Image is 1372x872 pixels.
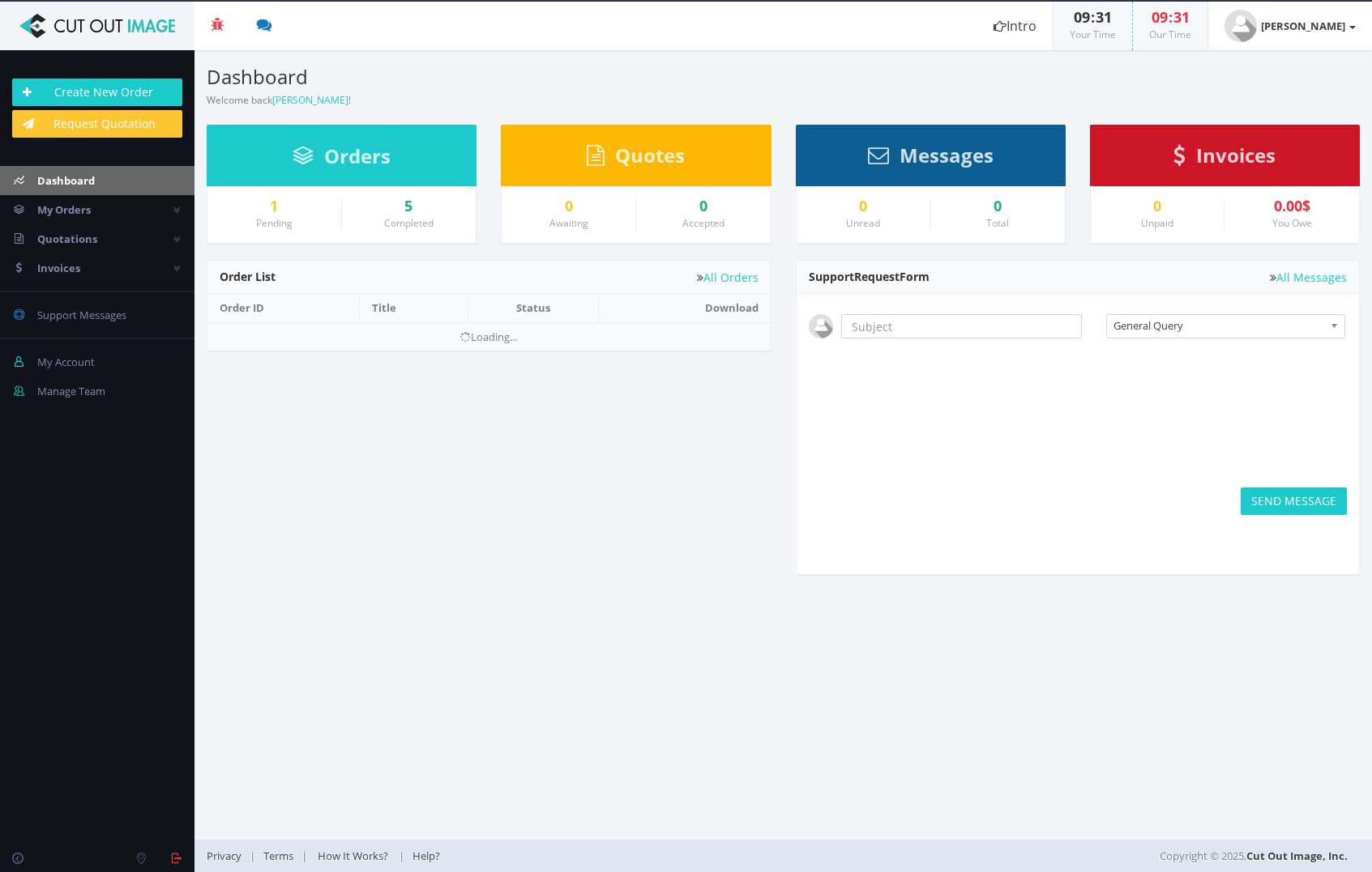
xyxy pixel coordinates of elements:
span: My Account [37,355,95,369]
span: Manage Team [37,384,105,398]
span: Support Messages [37,308,126,322]
a: Create New Order [12,79,182,106]
img: user_default.jpg [1225,10,1257,42]
a: Privacy [207,849,250,863]
span: : [1090,7,1096,27]
a: 0 [648,198,759,215]
span: Copyright © 2025, [1160,848,1348,864]
a: Terms [255,849,301,863]
small: Our Time [1149,28,1191,41]
small: Unread [846,216,880,230]
span: Dashboard [37,173,95,188]
small: Pending [256,216,293,230]
h3: Dashboard [207,66,771,87]
small: Unpaid [1141,216,1173,230]
a: 1 [220,198,329,215]
small: Completed [384,216,434,230]
strong: [PERSON_NAME] [1261,19,1345,33]
th: Title [360,294,468,322]
a: 0 [1103,198,1212,215]
small: Your Time [1070,28,1116,41]
th: Order ID [207,294,360,322]
a: [PERSON_NAME] [272,93,348,107]
span: My Orders [37,202,91,217]
small: Accepted [682,216,724,230]
a: Intro [977,2,1053,50]
img: Cut Out Image [12,14,182,38]
span: Invoices [1196,142,1276,168]
span: How It Works? [318,849,388,863]
small: Awaiting [549,216,588,230]
span: Orders [324,142,391,169]
a: Quotes [587,151,685,166]
a: [PERSON_NAME] [1208,2,1372,50]
span: Support Form [809,269,930,284]
span: 09 [1152,7,1168,27]
small: Total [986,216,1009,230]
a: Orders [293,152,391,167]
a: 0 [514,198,623,215]
a: 0 [809,198,918,215]
input: Subject [841,314,1082,338]
div: | | | [207,840,976,872]
span: Quotes [615,142,685,168]
span: Order List [220,269,276,284]
td: Loading... [207,322,771,351]
th: Download [598,294,770,322]
span: Quotations [37,232,97,246]
a: Cut Out Image, Inc. [1246,849,1348,863]
a: All Orders [697,271,759,283]
button: SEND MESSAGE [1241,487,1347,515]
a: Help? [404,849,448,863]
span: : [1168,7,1173,27]
div: 0.00$ [1237,198,1347,215]
a: Messages [868,151,994,166]
span: Messages [900,142,994,168]
small: You Owe [1272,216,1312,230]
span: General Query [1113,315,1323,336]
img: user_default.jpg [809,314,833,338]
div: 0 [942,198,1053,215]
th: Status [468,294,598,322]
a: How It Works? [307,849,399,863]
span: Request [854,269,900,284]
span: Invoices [37,261,80,275]
a: Invoices [1173,151,1276,166]
span: 31 [1173,7,1190,27]
a: Request Quotation [12,110,182,138]
a: All Messages [1270,271,1347,283]
span: 09 [1074,7,1090,27]
span: 31 [1096,7,1112,27]
small: Welcome back ! [207,93,351,107]
a: 5 [354,198,464,215]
